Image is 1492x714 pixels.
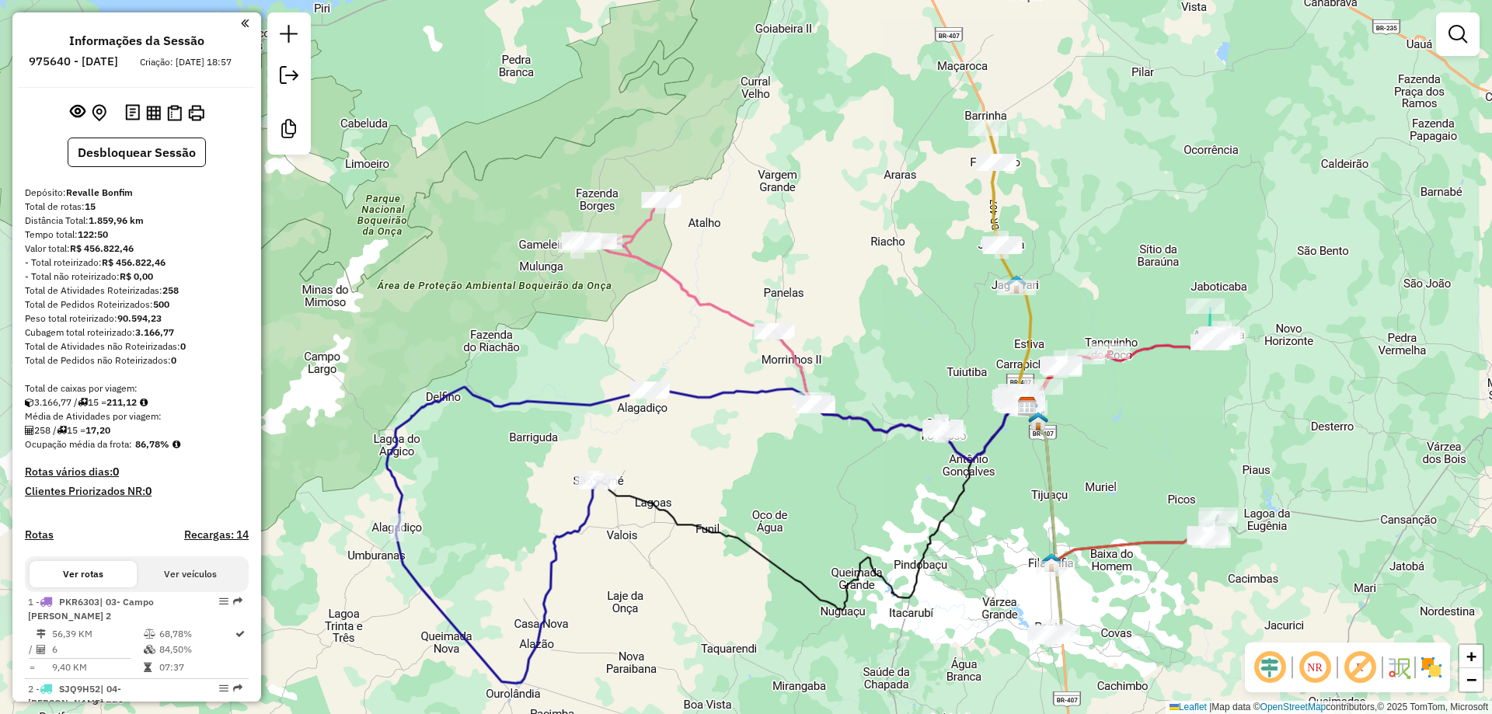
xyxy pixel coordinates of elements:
[67,100,89,125] button: Exibir sessão original
[1197,524,1218,545] img: ITIUBA
[1466,670,1476,689] span: −
[135,438,169,450] strong: 86,78%
[159,660,234,675] td: 07:37
[153,298,169,310] strong: 500
[145,484,152,498] strong: 0
[180,340,186,352] strong: 0
[25,228,249,242] div: Tempo total:
[51,660,143,675] td: 9,40 KM
[1209,702,1211,712] span: |
[1017,396,1037,416] img: Revalle Bonfim
[85,424,110,436] strong: 17,20
[1296,649,1333,686] span: Ocultar NR
[233,684,242,693] em: Rota exportada
[51,642,143,657] td: 6
[57,426,67,435] i: Total de rotas
[89,101,110,125] button: Centralizar mapa no depósito ou ponto de apoio
[59,683,100,695] span: SJQ9H52
[1028,411,1048,431] img: SENHOR DO BONFIM
[25,298,249,312] div: Total de Pedidos Roteirizados:
[85,200,96,212] strong: 15
[162,284,179,296] strong: 258
[25,326,249,340] div: Cubagem total roteirizado:
[69,33,204,48] h4: Informações da Sessão
[274,19,305,54] a: Nova sessão e pesquisa
[106,396,137,408] strong: 211,12
[28,660,36,675] td: =
[1341,649,1379,686] span: Exibir rótulo
[66,186,133,198] strong: Revalle Bonfim
[25,395,249,409] div: 3.166,77 / 15 =
[117,312,162,324] strong: 90.594,23
[70,242,134,254] strong: R$ 456.822,46
[140,398,148,407] i: Meta Caixas/viagem: 1,00 Diferença: 210,12
[274,60,305,95] a: Exportar sessão
[25,465,249,479] h4: Rotas vários dias:
[1041,552,1061,573] img: FILADELFIA
[51,626,143,642] td: 56,39 KM
[25,242,249,256] div: Valor total:
[1442,19,1473,50] a: Exibir filtros
[233,597,242,606] em: Rota exportada
[25,528,54,542] a: Rotas
[159,626,234,642] td: 68,78%
[241,14,249,32] a: Clique aqui para minimizar o painel
[37,629,46,639] i: Distância Total
[1466,646,1476,666] span: +
[143,102,164,123] button: Visualizar relatório de Roteirização
[78,228,108,240] strong: 122:50
[25,354,249,367] div: Total de Pedidos não Roteirizados:
[1166,701,1492,714] div: Map data © contributors,© 2025 TomTom, Microsoft
[1260,702,1326,712] a: OpenStreetMap
[25,485,249,498] h4: Clientes Priorizados NR:
[37,645,46,654] i: Total de Atividades
[235,629,245,639] i: Rota otimizada
[28,642,36,657] td: /
[102,256,166,268] strong: R$ 456.822,46
[89,214,144,226] strong: 1.859,96 km
[135,326,174,338] strong: 3.166,77
[137,561,244,587] button: Ver veículos
[1251,649,1288,686] span: Ocultar deslocamento
[78,398,88,407] i: Total de rotas
[1006,274,1027,294] img: JAGUARARI
[25,284,249,298] div: Total de Atividades Roteirizadas:
[122,101,143,125] button: Logs desbloquear sessão
[28,596,154,622] span: | 03- Campo [PERSON_NAME] 2
[164,102,185,124] button: Visualizar Romaneio
[113,465,119,479] strong: 0
[25,438,132,450] span: Ocupação média da frota:
[1459,668,1483,691] a: Zoom out
[1386,655,1411,680] img: Fluxo de ruas
[25,398,34,407] i: Cubagem total roteirizado
[134,55,238,69] div: Criação: [DATE] 18:57
[25,340,249,354] div: Total de Atividades não Roteirizadas:
[68,138,206,167] button: Desbloquear Sessão
[25,426,34,435] i: Total de Atividades
[144,645,155,654] i: % de utilização da cubagem
[144,629,155,639] i: % de utilização do peso
[144,663,152,672] i: Tempo total em rota
[29,54,118,68] h6: 975640 - [DATE]
[25,270,249,284] div: - Total não roteirizado:
[28,683,121,709] span: 2 -
[25,256,249,270] div: - Total roteirizado:
[25,214,249,228] div: Distância Total:
[934,419,954,439] img: CAMPO FORMOSO
[25,312,249,326] div: Peso total roteirizado:
[184,528,249,542] h4: Recargas: 14
[185,102,207,124] button: Imprimir Rotas
[28,596,154,622] span: 1 -
[173,440,180,449] em: Média calculada utilizando a maior ocupação (%Peso ou %Cubagem) de cada rota da sessão. Rotas cro...
[30,561,137,587] button: Ver rotas
[171,354,176,366] strong: 0
[25,381,249,395] div: Total de caixas por viagem:
[159,642,234,657] td: 84,50%
[219,597,228,606] em: Opções
[25,409,249,423] div: Média de Atividades por viagem:
[25,186,249,200] div: Depósito:
[59,596,99,608] span: PKR6303
[274,113,305,148] a: Criar modelo
[25,423,249,437] div: 258 / 15 =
